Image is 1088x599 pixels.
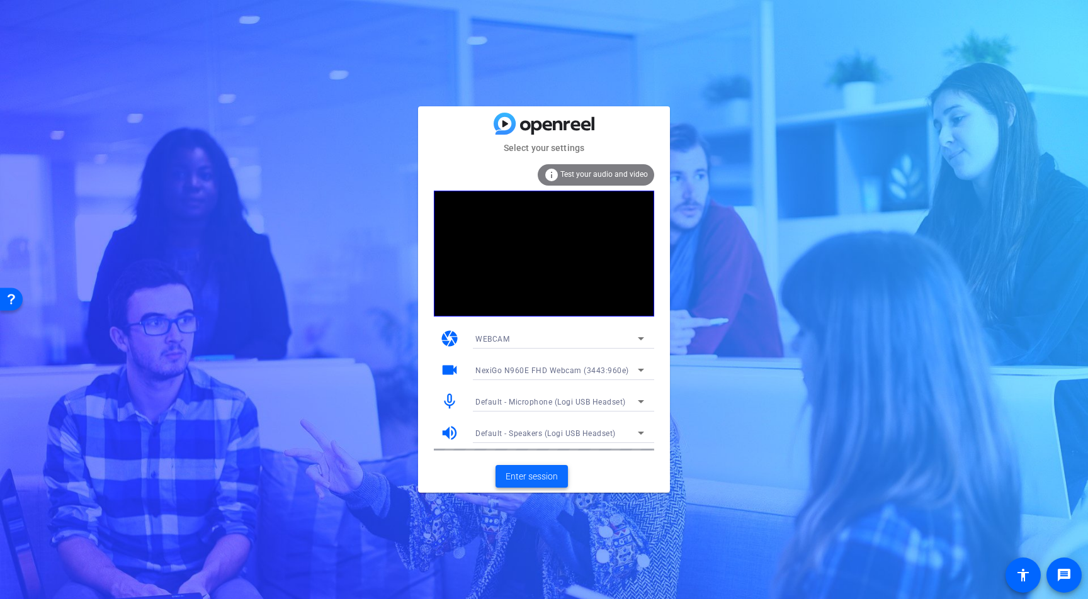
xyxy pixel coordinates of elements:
[1016,568,1031,583] mat-icon: accessibility
[475,398,626,406] span: Default - Microphone (Logi USB Headset)
[440,361,459,379] mat-icon: videocam
[560,170,648,179] span: Test your audio and video
[475,429,616,438] span: Default - Speakers (Logi USB Headset)
[440,392,459,411] mat-icon: mic_none
[494,113,594,135] img: blue-gradient.svg
[440,329,459,348] mat-icon: camera
[475,366,629,375] span: NexiGo N960E FHD Webcam (3443:960e)
[440,423,459,442] mat-icon: volume_up
[475,335,509,344] span: WEBCAM
[496,465,568,488] button: Enter session
[544,167,559,182] mat-icon: info
[506,470,558,483] span: Enter session
[1057,568,1072,583] mat-icon: message
[418,141,670,155] mat-card-subtitle: Select your settings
